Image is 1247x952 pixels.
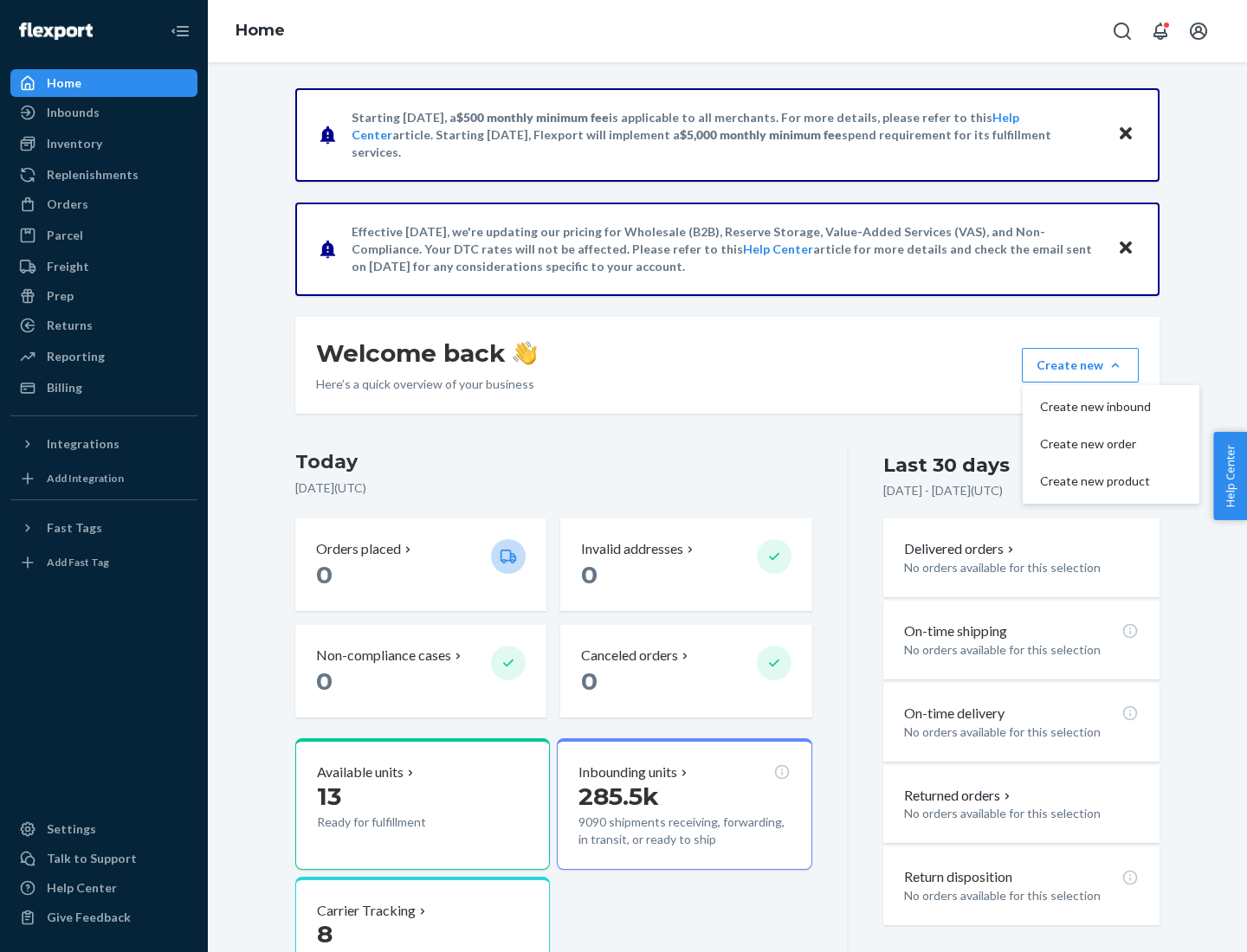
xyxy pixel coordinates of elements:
[47,104,100,121] div: Inbounds
[47,227,83,244] div: Parcel
[295,738,550,870] button: Available units13Ready for fulfillment
[47,435,120,453] div: Integrations
[10,343,197,370] a: Reporting
[578,762,677,782] p: Inbounding units
[10,514,197,542] button: Fast Tags
[10,161,197,189] a: Replenishments
[236,21,285,40] a: Home
[316,560,333,589] span: 0
[904,559,1139,576] p: No orders available for this selection
[1143,14,1178,48] button: Open notifications
[316,376,537,393] p: Here’s a quick overview of your business
[456,110,609,125] span: $500 monthly minimum fee
[295,625,546,717] button: Non-compliance cases 0
[10,845,197,872] a: Talk to Support
[513,341,537,365] img: hand-wave emoji
[10,815,197,843] a: Settings
[10,874,197,902] a: Help Center
[560,518,811,611] button: Invalid addresses 0
[47,196,88,213] div: Orders
[10,282,197,310] a: Prep
[317,814,477,831] p: Ready for fulfillment
[317,901,416,921] p: Carrier Tracking
[47,135,102,152] div: Inventory
[581,539,683,559] p: Invalid addresses
[47,74,81,92] div: Home
[10,374,197,402] a: Billing
[316,666,333,696] span: 0
[10,253,197,280] a: Freight
[47,909,131,926] div: Give Feedback
[904,887,1139,904] p: No orders available for this selection
[1022,348,1139,383] button: Create newCreate new inboundCreate new orderCreate new product
[317,919,333,949] span: 8
[904,641,1139,659] p: No orders available for this selection
[10,312,197,339] a: Returns
[904,867,1012,887] p: Return disposition
[578,814,790,848] p: 9090 shipments receiving, forwarding, in transit, or ready to ship
[163,14,197,48] button: Close Navigation
[47,555,109,569] div: Add Fast Tag
[47,379,82,396] div: Billing
[317,762,404,782] p: Available units
[904,786,1014,806] button: Returned orders
[557,738,811,870] button: Inbounding units285.5k9090 shipments receiving, forwarding, in transit, or ready to ship
[581,560,598,589] span: 0
[352,223,1101,275] p: Effective [DATE], we're updating our pricing for Wholesale (B2B), Reserve Storage, Value-Added Se...
[47,317,93,334] div: Returns
[1026,426,1196,463] button: Create new order
[222,6,299,56] ol: breadcrumbs
[316,646,451,666] p: Non-compliance cases
[1040,475,1151,487] span: Create new product
[47,820,96,838] div: Settings
[47,166,139,183] div: Replenishments
[10,99,197,126] a: Inbounds
[47,258,89,275] div: Freight
[47,519,102,537] div: Fast Tags
[581,646,678,666] p: Canceled orders
[10,904,197,931] button: Give Feedback
[47,471,124,486] div: Add Integration
[1115,236,1137,261] button: Close
[10,130,197,158] a: Inventory
[10,69,197,97] a: Home
[1105,14,1140,48] button: Open Search Box
[295,479,812,497] p: [DATE] ( UTC )
[47,850,137,867] div: Talk to Support
[47,287,74,305] div: Prep
[883,482,1003,499] p: [DATE] - [DATE] ( UTC )
[1040,401,1151,413] span: Create new inbound
[10,465,197,492] a: Add Integration
[10,222,197,249] a: Parcel
[1115,122,1137,147] button: Close
[883,452,1010,479] div: Last 30 days
[904,805,1139,822] p: No orders available for this selection
[10,190,197,218] a: Orders
[295,518,546,611] button: Orders placed 0
[1181,14,1216,48] button: Open account menu
[1213,432,1247,520] button: Help Center
[47,879,117,897] div: Help Center
[904,704,1005,724] p: On-time delivery
[578,782,659,811] span: 285.5k
[295,448,812,476] h3: Today
[316,338,537,369] h1: Welcome back
[680,127,842,142] span: $5,000 monthly minimum fee
[904,724,1139,741] p: No orders available for this selection
[743,241,813,256] a: Help Center
[904,539,1018,559] button: Delivered orders
[317,782,341,811] span: 13
[352,109,1101,161] p: Starting [DATE], a is applicable to all merchants. For more details, please refer to this article...
[560,625,811,717] button: Canceled orders 0
[19,23,93,40] img: Flexport logo
[47,348,105,365] div: Reporting
[1026,463,1196,500] button: Create new product
[316,539,401,559] p: Orders placed
[10,430,197,458] button: Integrations
[10,549,197,576] a: Add Fast Tag
[1026,389,1196,426] button: Create new inbound
[1040,438,1151,450] span: Create new order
